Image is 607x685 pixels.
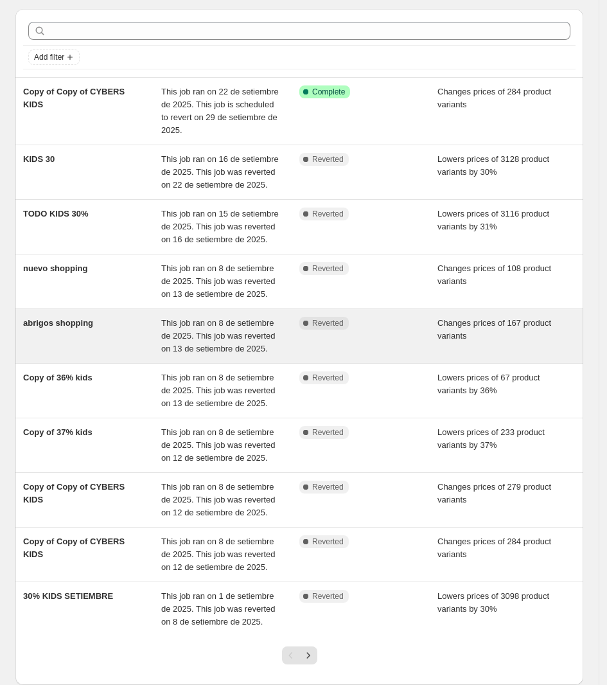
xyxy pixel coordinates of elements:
span: Reverted [312,154,344,165]
span: This job ran on 22 de setiembre de 2025. This job is scheduled to revert on 29 de setiembre de 2025. [161,87,279,135]
span: Copy of 36% kids [23,373,92,382]
span: Complete [312,87,345,97]
span: nuevo shopping [23,263,87,273]
span: Reverted [312,209,344,219]
span: Reverted [312,482,344,492]
span: Changes prices of 284 product variants [437,87,551,109]
span: abrigos shopping [23,318,93,328]
span: This job ran on 8 de setiembre de 2025. This job was reverted on 12 de setiembre de 2025. [161,482,276,517]
span: Reverted [312,427,344,438]
span: Copy of Copy of CYBERS KIDS [23,537,125,559]
span: This job ran on 1 de setiembre de 2025. This job was reverted on 8 de setiembre de 2025. [161,591,276,627]
span: Copy of 37% kids [23,427,92,437]
span: TODO KIDS 30% [23,209,89,218]
span: 30% KIDS SETIEMBRE [23,591,113,601]
span: This job ran on 15 de setiembre de 2025. This job was reverted on 16 de setiembre de 2025. [161,209,279,244]
span: Reverted [312,537,344,547]
span: This job ran on 16 de setiembre de 2025. This job was reverted on 22 de setiembre de 2025. [161,154,279,190]
span: Reverted [312,591,344,601]
span: KIDS 30 [23,154,55,164]
nav: Pagination [282,646,317,664]
span: Add filter [34,52,64,62]
span: Changes prices of 279 product variants [437,482,551,504]
span: This job ran on 8 de setiembre de 2025. This job was reverted on 13 de setiembre de 2025. [161,263,276,299]
span: This job ran on 8 de setiembre de 2025. This job was reverted on 12 de setiembre de 2025. [161,427,276,463]
span: Copy of Copy of CYBERS KIDS [23,87,125,109]
span: Reverted [312,318,344,328]
span: Changes prices of 284 product variants [437,537,551,559]
button: Next [299,646,317,664]
span: Lowers prices of 3098 product variants by 30% [437,591,549,614]
span: Reverted [312,373,344,383]
span: Changes prices of 108 product variants [437,263,551,286]
button: Add filter [28,49,80,65]
span: Copy of Copy of CYBERS KIDS [23,482,125,504]
span: This job ran on 8 de setiembre de 2025. This job was reverted on 12 de setiembre de 2025. [161,537,276,572]
span: Lowers prices of 3116 product variants by 31% [437,209,549,231]
span: This job ran on 8 de setiembre de 2025. This job was reverted on 13 de setiembre de 2025. [161,373,276,408]
span: Lowers prices of 67 product variants by 36% [437,373,540,395]
span: Changes prices of 167 product variants [437,318,551,341]
span: This job ran on 8 de setiembre de 2025. This job was reverted on 13 de setiembre de 2025. [161,318,276,353]
span: Lowers prices of 233 product variants by 37% [437,427,545,450]
span: Lowers prices of 3128 product variants by 30% [437,154,549,177]
span: Reverted [312,263,344,274]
